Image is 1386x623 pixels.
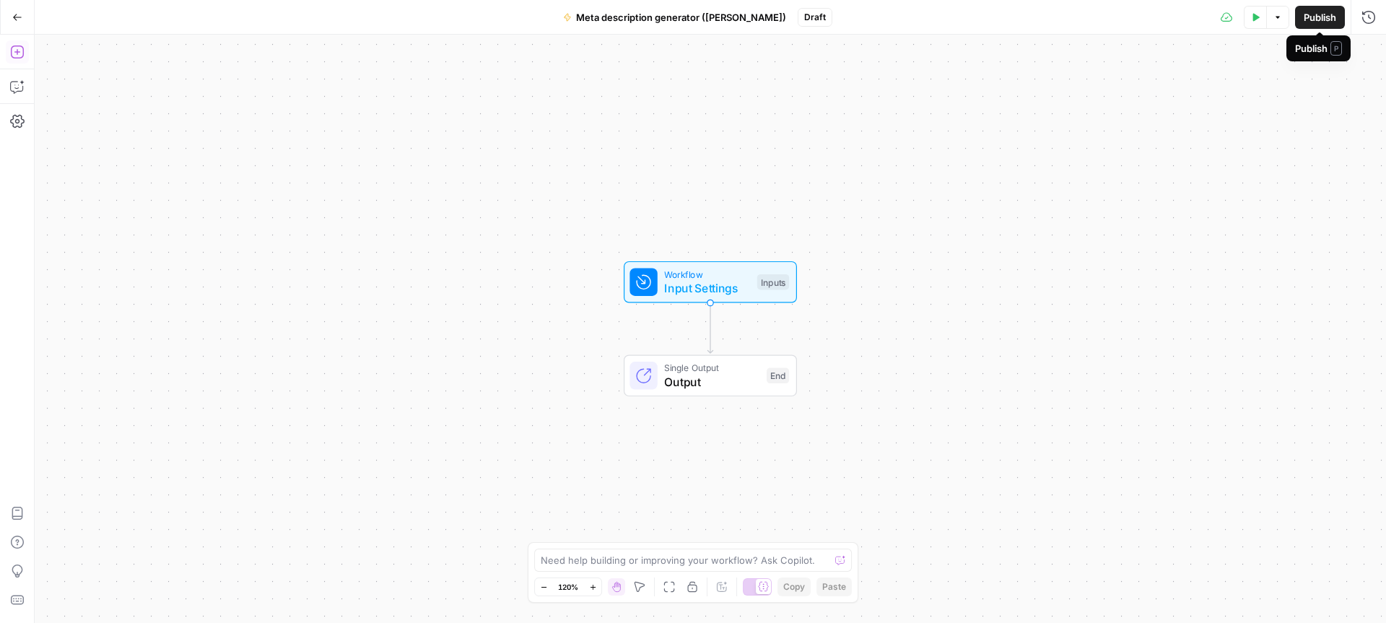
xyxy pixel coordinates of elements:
div: End [767,368,789,384]
div: Single OutputOutputEnd [576,355,845,397]
button: Meta description generator ([PERSON_NAME]) [554,6,795,29]
span: Draft [804,11,826,24]
span: Workflow [664,267,750,281]
span: Paste [822,580,846,593]
span: Publish [1304,10,1336,25]
button: Copy [777,578,811,596]
span: 120% [558,581,578,593]
span: Single Output [664,361,759,375]
div: Inputs [757,274,789,290]
span: Meta description generator ([PERSON_NAME]) [576,10,786,25]
span: Copy [783,580,805,593]
div: Publish [1295,41,1342,56]
div: WorkflowInput SettingsInputs [576,261,845,303]
span: Input Settings [664,279,750,297]
button: Publish [1295,6,1345,29]
span: P [1330,41,1342,56]
g: Edge from start to end [707,303,712,354]
button: Paste [816,578,852,596]
span: Output [664,373,759,391]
